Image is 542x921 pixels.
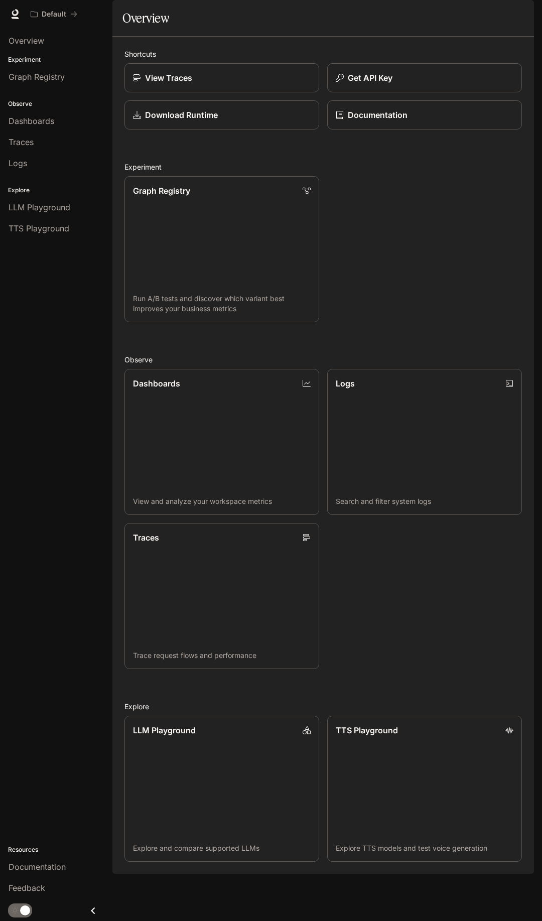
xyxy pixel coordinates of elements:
a: Documentation [327,100,522,129]
p: Default [42,10,66,19]
h2: Experiment [124,162,522,172]
p: View Traces [145,72,192,84]
p: Logs [336,377,355,389]
p: Explore and compare supported LLMs [133,843,311,853]
h2: Explore [124,701,522,712]
a: TTS PlaygroundExplore TTS models and test voice generation [327,716,522,862]
p: Download Runtime [145,109,218,121]
p: Explore TTS models and test voice generation [336,843,513,853]
h2: Observe [124,354,522,365]
p: Get API Key [348,72,392,84]
button: Get API Key [327,63,522,92]
p: LLM Playground [133,724,196,736]
p: Search and filter system logs [336,496,513,506]
p: Graph Registry [133,185,190,197]
a: LLM PlaygroundExplore and compare supported LLMs [124,716,319,862]
p: Trace request flows and performance [133,650,311,661]
a: Graph RegistryRun A/B tests and discover which variant best improves your business metrics [124,176,319,322]
a: LogsSearch and filter system logs [327,369,522,515]
a: View Traces [124,63,319,92]
a: TracesTrace request flows and performance [124,523,319,669]
p: TTS Playground [336,724,398,736]
p: View and analyze your workspace metrics [133,496,311,506]
p: Run A/B tests and discover which variant best improves your business metrics [133,294,311,314]
a: DashboardsView and analyze your workspace metrics [124,369,319,515]
p: Dashboards [133,377,180,389]
a: Download Runtime [124,100,319,129]
h2: Shortcuts [124,49,522,59]
h1: Overview [122,8,169,28]
p: Traces [133,532,159,544]
button: All workspaces [26,4,82,24]
p: Documentation [348,109,408,121]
